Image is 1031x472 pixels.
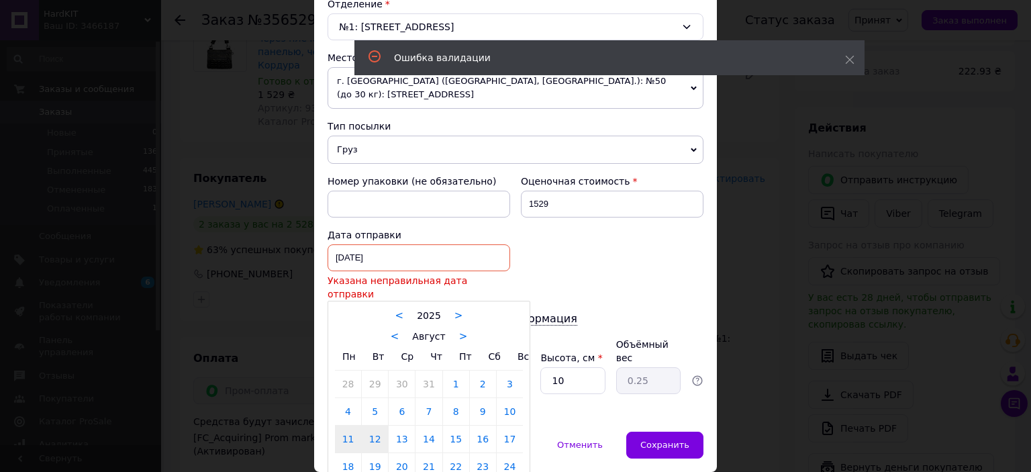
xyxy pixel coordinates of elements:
[373,351,385,362] span: Вт
[417,310,441,321] span: 2025
[415,426,442,453] a: 14
[415,398,442,425] a: 7
[443,398,469,425] a: 8
[415,371,442,397] a: 31
[342,351,356,362] span: Пн
[459,330,468,342] a: >
[412,331,445,342] span: Август
[401,351,413,362] span: Ср
[335,371,361,397] a: 28
[640,440,689,450] span: Сохранить
[335,398,361,425] a: 4
[362,426,388,453] a: 12
[389,426,415,453] a: 13
[389,398,415,425] a: 6
[443,426,469,453] a: 15
[489,351,501,362] span: Сб
[470,426,496,453] a: 16
[470,398,496,425] a: 9
[497,371,523,397] a: 3
[557,440,603,450] span: Отменить
[459,351,472,362] span: Пт
[454,310,463,322] a: >
[497,426,523,453] a: 17
[389,371,415,397] a: 30
[394,51,812,64] div: Ошибка валидации
[395,310,404,322] a: <
[443,371,469,397] a: 1
[518,351,529,362] span: Вс
[497,398,523,425] a: 10
[335,426,361,453] a: 11
[430,351,442,362] span: Чт
[391,330,399,342] a: <
[362,398,388,425] a: 5
[470,371,496,397] a: 2
[362,371,388,397] a: 29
